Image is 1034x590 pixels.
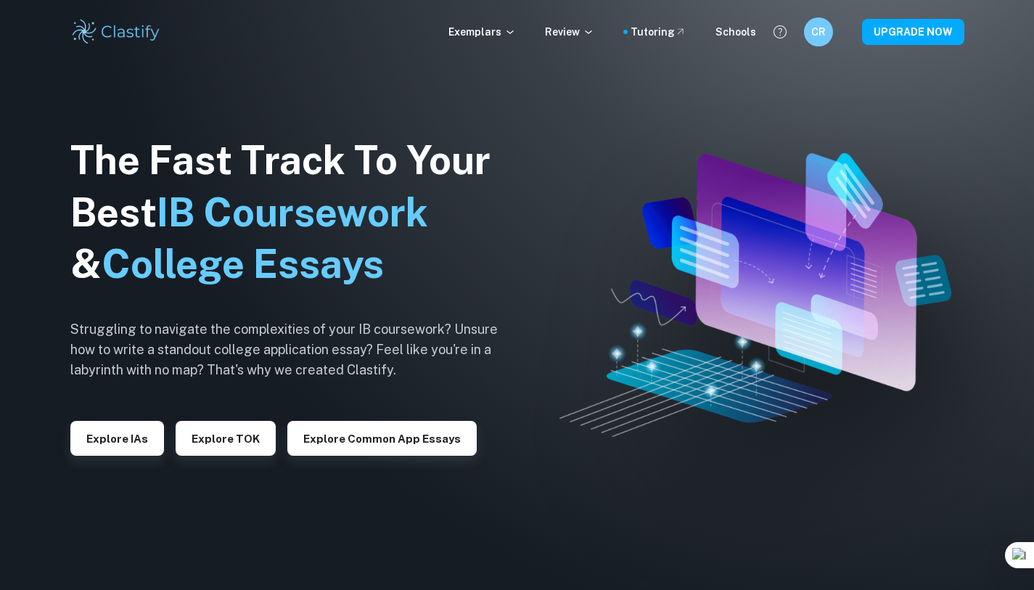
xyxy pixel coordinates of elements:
[804,17,833,46] button: CR
[70,319,520,380] h6: Struggling to navigate the complexities of your IB coursework? Unsure how to write a standout col...
[70,431,164,445] a: Explore IAs
[810,24,826,40] h6: CR
[102,241,384,287] span: College Essays
[559,153,951,436] img: Clastify hero
[545,24,594,40] p: Review
[768,20,792,44] button: Help and Feedback
[448,24,516,40] p: Exemplars
[287,431,477,445] a: Explore Common App essays
[715,24,756,40] a: Schools
[862,19,964,45] button: UPGRADE NOW
[287,421,477,456] button: Explore Common App essays
[70,134,520,291] h1: The Fast Track To Your Best &
[176,431,276,445] a: Explore TOK
[176,421,276,456] button: Explore TOK
[70,17,163,46] img: Clastify logo
[157,189,428,235] span: IB Coursework
[631,24,686,40] a: Tutoring
[70,421,164,456] button: Explore IAs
